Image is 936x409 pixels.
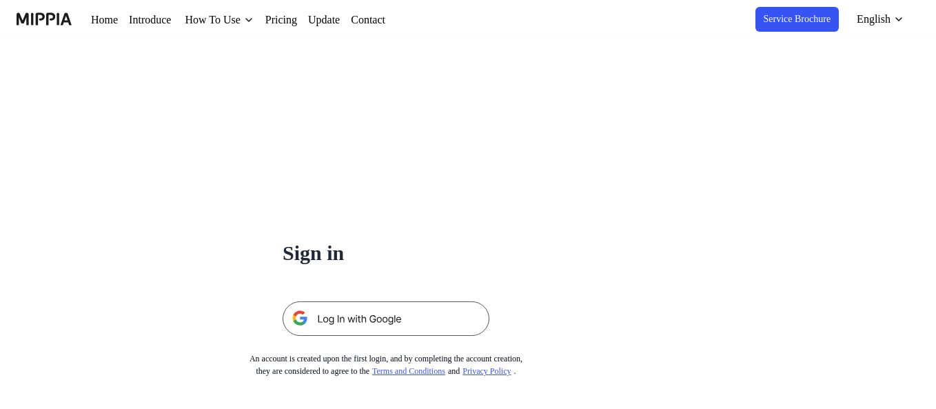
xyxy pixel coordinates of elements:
[227,352,546,377] div: An account is created upon the first login, and by completing the account creation, they are cons...
[192,12,270,28] button: How To Use
[375,12,416,28] a: Contact
[192,12,259,28] div: How To Use
[480,366,532,376] a: Privacy Policy
[374,366,459,376] a: Terms and Conditions
[853,11,893,28] div: English
[745,7,837,32] button: Service Brochure
[132,12,181,28] a: Introduce
[283,237,489,268] h1: Sign in
[91,12,121,28] a: Home
[281,12,316,28] a: Pricing
[283,301,489,336] img: 구글 로그인 버튼
[844,6,913,33] button: English
[259,14,270,26] img: down
[327,12,364,28] a: Update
